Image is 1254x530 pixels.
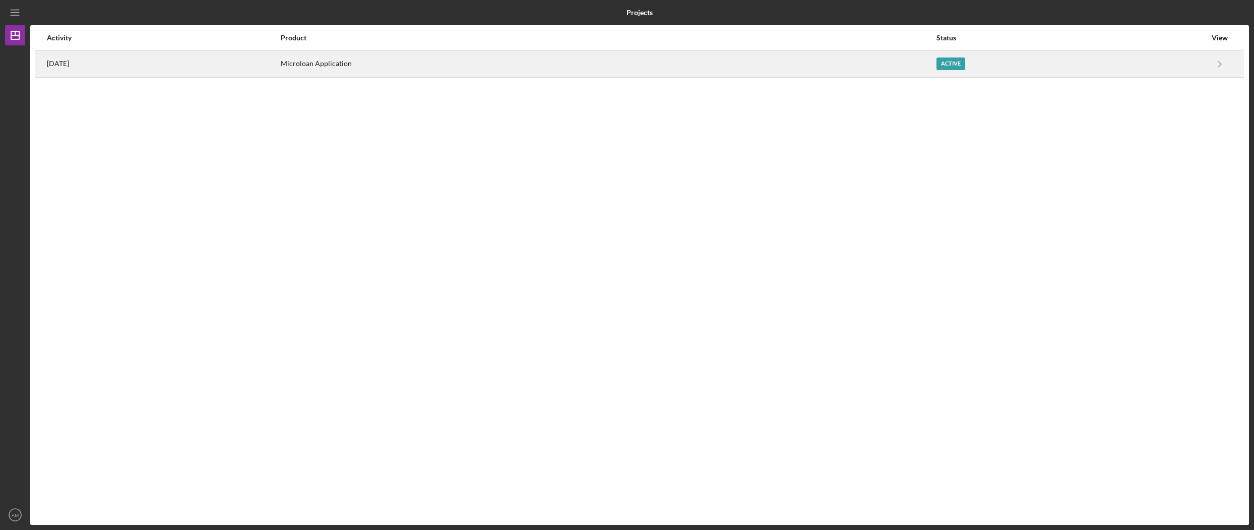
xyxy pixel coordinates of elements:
div: Status [936,34,1206,42]
div: Active [936,57,965,70]
b: Projects [626,9,653,17]
div: Product [281,34,935,42]
button: AM [5,505,25,525]
div: Activity [47,34,280,42]
time: 2025-10-09 21:59 [47,60,69,68]
text: AM [12,512,19,518]
div: View [1207,34,1232,42]
div: Microloan Application [281,51,935,77]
